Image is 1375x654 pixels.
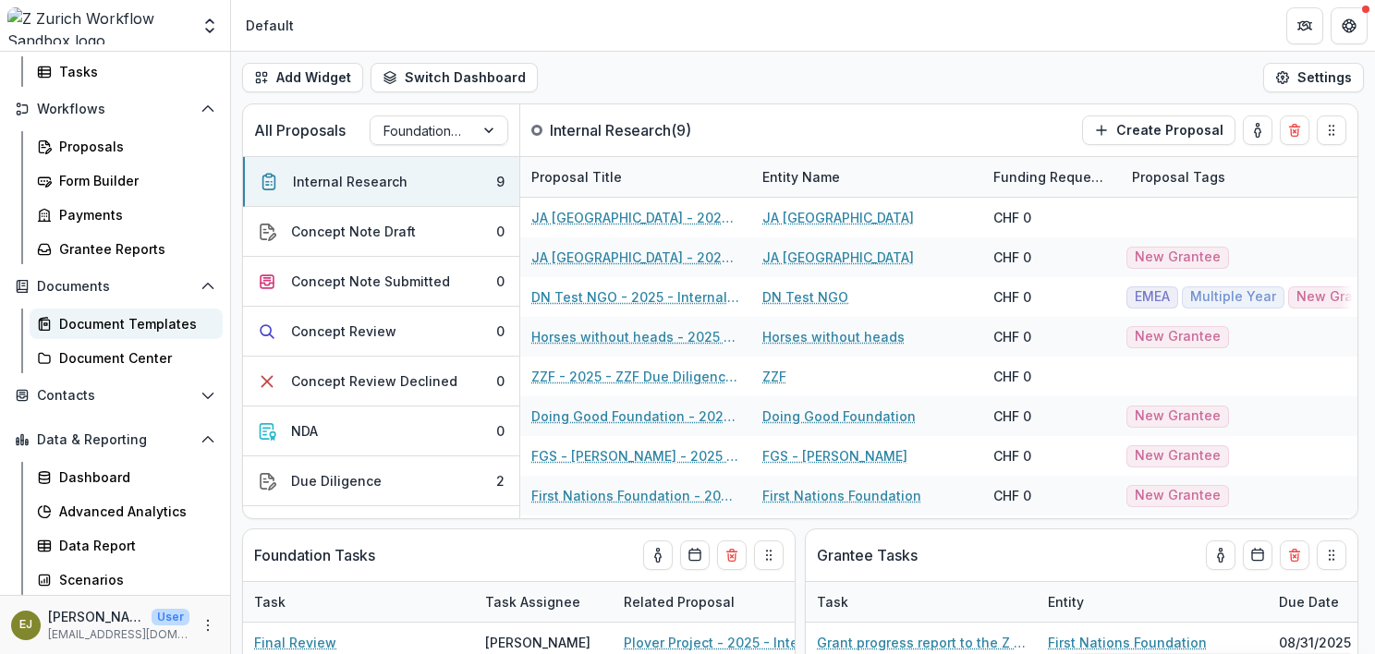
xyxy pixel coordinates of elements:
[30,343,223,373] a: Document Center
[30,56,223,87] a: Tasks
[59,536,208,555] div: Data Report
[1268,592,1350,612] div: Due Date
[30,309,223,339] a: Document Templates
[371,63,538,92] button: Switch Dashboard
[37,102,193,117] span: Workflows
[152,609,189,625] p: User
[817,544,918,566] p: Grantee Tasks
[30,200,223,230] a: Payments
[993,208,1031,227] div: CHF 0
[30,234,223,264] a: Grantee Reports
[254,119,346,141] p: All Proposals
[474,582,613,622] div: Task Assignee
[59,502,208,521] div: Advanced Analytics
[496,222,505,241] div: 0
[37,432,193,448] span: Data & Reporting
[1317,540,1346,570] button: Drag
[48,626,189,643] p: [EMAIL_ADDRESS][DOMAIN_NAME]
[291,321,396,341] div: Concept Review
[520,157,751,197] div: Proposal Title
[59,239,208,259] div: Grantee Reports
[762,208,914,227] a: JA [GEOGRAPHIC_DATA]
[1190,289,1276,305] span: Multiple Year
[762,287,848,307] a: DN Test NGO
[496,172,505,191] div: 9
[7,272,223,301] button: Open Documents
[1135,329,1221,345] span: New Grantee
[238,12,301,39] nav: breadcrumb
[762,486,921,505] a: First Nations Foundation
[48,607,144,626] p: [PERSON_NAME]
[531,248,740,267] a: JA [GEOGRAPHIC_DATA] - 2025 - New Grant Application
[762,248,914,267] a: JA [GEOGRAPHIC_DATA]
[680,540,710,570] button: Calendar
[474,592,591,612] div: Task Assignee
[37,279,193,295] span: Documents
[1048,633,1207,652] a: First Nations Foundation
[1135,448,1221,464] span: New Grantee
[7,94,223,124] button: Open Workflows
[254,633,336,652] a: Final Review
[613,582,844,622] div: Related Proposal
[243,406,519,456] button: NDA0
[982,167,1121,187] div: Funding Requested
[993,367,1031,386] div: CHF 0
[59,62,208,81] div: Tasks
[496,371,505,391] div: 0
[1243,115,1272,145] button: toggle-assigned-to-me
[1082,115,1235,145] button: Create Proposal
[291,471,382,490] div: Due Diligence
[496,321,505,341] div: 0
[59,137,208,156] div: Proposals
[993,248,1031,267] div: CHF 0
[59,348,208,368] div: Document Center
[242,63,363,92] button: Add Widget
[762,406,916,426] a: Doing Good Foundation
[1317,115,1346,145] button: Drag
[806,592,859,612] div: Task
[243,357,519,406] button: Concept Review Declined0
[1135,289,1170,305] span: EMEA
[762,446,907,466] a: FGS - [PERSON_NAME]
[243,207,519,257] button: Concept Note Draft0
[291,371,457,391] div: Concept Review Declined
[30,165,223,196] a: Form Builder
[806,582,1037,622] div: Task
[762,367,786,386] a: ZZF
[531,208,740,227] a: JA [GEOGRAPHIC_DATA] - 2025 - Renewal Grant Application
[1286,7,1323,44] button: Partners
[762,327,905,346] a: Horses without heads
[254,544,375,566] p: Foundation Tasks
[30,530,223,561] a: Data Report
[717,540,747,570] button: Delete card
[1206,540,1235,570] button: toggle-assigned-to-me
[531,406,740,426] a: Doing Good Foundation - 2025 - New Grant Application
[531,287,740,307] a: DN Test NGO - 2025 - Internal Research Form
[30,564,223,595] a: Scenarios
[59,171,208,190] div: Form Builder
[1121,157,1352,197] div: Proposal Tags
[243,307,519,357] button: Concept Review0
[751,157,982,197] div: Entity Name
[1037,582,1268,622] div: Entity
[7,381,223,410] button: Open Contacts
[982,157,1121,197] div: Funding Requested
[1263,63,1364,92] button: Settings
[643,540,673,570] button: toggle-assigned-to-me
[291,222,416,241] div: Concept Note Draft
[993,486,1031,505] div: CHF 0
[59,314,208,333] div: Document Templates
[19,619,32,631] div: Emelie Jutblad
[30,462,223,492] a: Dashboard
[243,456,519,506] button: Due Diligence2
[496,421,505,441] div: 0
[243,582,474,622] div: Task
[7,7,189,44] img: Z Zurich Workflow Sandbox logo
[751,167,851,187] div: Entity Name
[550,119,691,141] p: Internal Research ( 9 )
[30,131,223,162] a: Proposals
